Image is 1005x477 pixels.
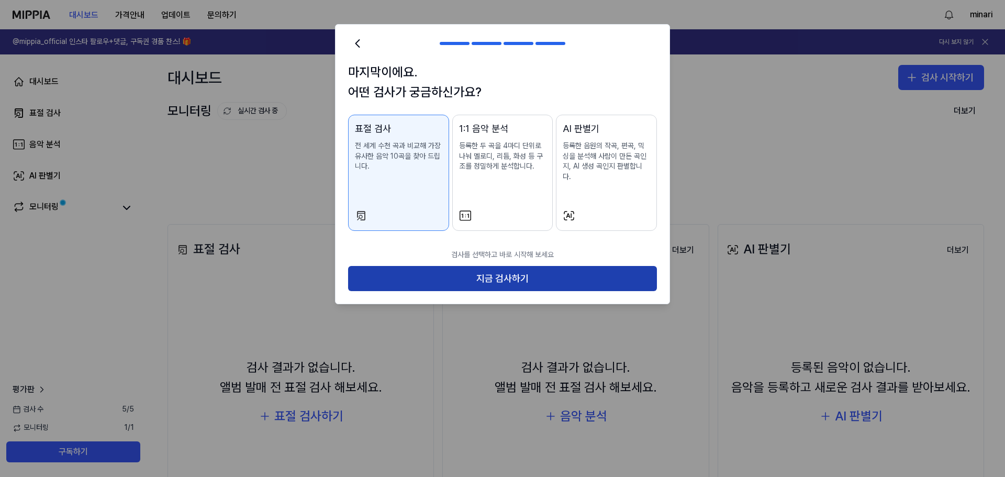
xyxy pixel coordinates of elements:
[556,115,657,230] button: AI 판별기등록한 음원의 작곡, 편곡, 믹싱을 분석해 사람이 만든 곡인지, AI 생성 곡인지 판별합니다.
[563,121,650,137] div: AI 판별기
[459,121,546,137] div: 1:1 음악 분석
[348,115,449,230] button: 표절 검사전 세계 수천 곡과 비교해 가장 유사한 음악 10곡을 찾아 드립니다.
[348,243,657,267] p: 검사를 선택하고 바로 시작해 보세요
[563,141,650,182] p: 등록한 음원의 작곡, 편곡, 믹싱을 분석해 사람이 만든 곡인지, AI 생성 곡인지 판별합니다.
[452,115,553,230] button: 1:1 음악 분석등록한 두 곡을 4마디 단위로 나눠 멜로디, 리듬, 화성 등 구조를 정밀하게 분석합니다.
[348,62,657,103] h1: 마지막이에요. 어떤 검사가 궁금하신가요?
[348,266,657,291] button: 지금 검사하기
[355,121,442,137] div: 표절 검사
[355,141,442,172] p: 전 세계 수천 곡과 비교해 가장 유사한 음악 10곡을 찾아 드립니다.
[459,141,546,172] p: 등록한 두 곡을 4마디 단위로 나눠 멜로디, 리듬, 화성 등 구조를 정밀하게 분석합니다.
